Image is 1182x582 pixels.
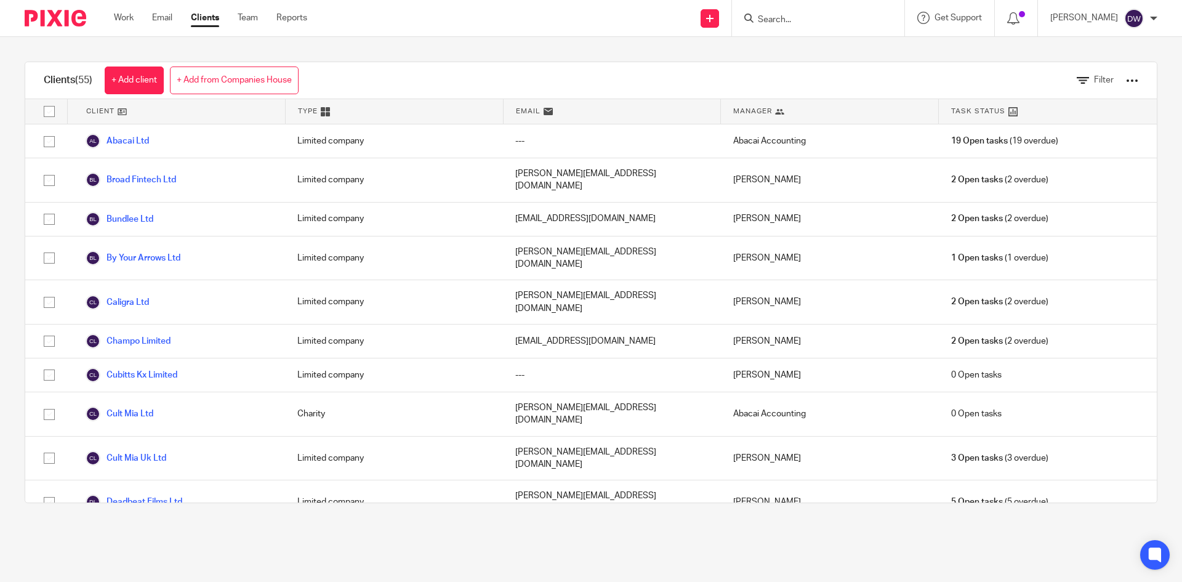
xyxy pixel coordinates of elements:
[285,358,503,392] div: Limited company
[951,496,1048,508] span: (5 overdue)
[503,124,721,158] div: ---
[86,134,149,148] a: Abacai Ltd
[1094,76,1114,84] span: Filter
[285,437,503,480] div: Limited company
[86,251,100,265] img: svg%3E
[951,135,1008,147] span: 19 Open tasks
[86,406,153,421] a: Cult Mia Ltd
[721,437,939,480] div: [PERSON_NAME]
[276,12,307,24] a: Reports
[516,106,541,116] span: Email
[503,280,721,324] div: [PERSON_NAME][EMAIL_ADDRESS][DOMAIN_NAME]
[285,124,503,158] div: Limited company
[86,451,166,466] a: Cult Mia Uk Ltd
[86,495,100,509] img: svg%3E
[152,12,172,24] a: Email
[86,334,100,349] img: svg%3E
[721,158,939,202] div: [PERSON_NAME]
[86,172,100,187] img: svg%3E
[951,369,1002,381] span: 0 Open tasks
[503,480,721,524] div: [PERSON_NAME][EMAIL_ADDRESS][DOMAIN_NAME]
[86,368,177,382] a: Cubitts Kx Limited
[951,212,1003,225] span: 2 Open tasks
[503,392,721,436] div: [PERSON_NAME][EMAIL_ADDRESS][DOMAIN_NAME]
[75,75,92,85] span: (55)
[86,368,100,382] img: svg%3E
[721,480,939,524] div: [PERSON_NAME]
[951,335,1003,347] span: 2 Open tasks
[86,406,100,421] img: svg%3E
[238,12,258,24] a: Team
[935,14,982,22] span: Get Support
[86,295,149,310] a: Caligra Ltd
[757,15,867,26] input: Search
[951,408,1002,420] span: 0 Open tasks
[25,10,86,26] img: Pixie
[191,12,219,24] a: Clients
[285,158,503,202] div: Limited company
[44,74,92,87] h1: Clients
[86,251,180,265] a: By Your Arrows Ltd
[721,124,939,158] div: Abacai Accounting
[86,295,100,310] img: svg%3E
[503,437,721,480] div: [PERSON_NAME][EMAIL_ADDRESS][DOMAIN_NAME]
[951,496,1003,508] span: 5 Open tasks
[721,358,939,392] div: [PERSON_NAME]
[285,325,503,358] div: Limited company
[951,452,1048,464] span: (3 overdue)
[951,252,1003,264] span: 1 Open tasks
[38,100,61,123] input: Select all
[285,480,503,524] div: Limited company
[1124,9,1144,28] img: svg%3E
[951,335,1048,347] span: (2 overdue)
[285,203,503,236] div: Limited company
[721,392,939,436] div: Abacai Accounting
[285,236,503,280] div: Limited company
[503,158,721,202] div: [PERSON_NAME][EMAIL_ADDRESS][DOMAIN_NAME]
[951,135,1058,147] span: (19 overdue)
[86,451,100,466] img: svg%3E
[86,495,184,509] a: Deadbeat Films Ltd.
[721,236,939,280] div: [PERSON_NAME]
[721,280,939,324] div: [PERSON_NAME]
[951,174,1003,186] span: 2 Open tasks
[951,296,1048,308] span: (2 overdue)
[503,203,721,236] div: [EMAIL_ADDRESS][DOMAIN_NAME]
[285,280,503,324] div: Limited company
[86,212,153,227] a: Bundlee Ltd
[86,334,171,349] a: Champo Limited
[503,325,721,358] div: [EMAIL_ADDRESS][DOMAIN_NAME]
[86,106,115,116] span: Client
[951,452,1003,464] span: 3 Open tasks
[733,106,772,116] span: Manager
[285,392,503,436] div: Charity
[503,358,721,392] div: ---
[951,252,1048,264] span: (1 overdue)
[114,12,134,24] a: Work
[503,236,721,280] div: [PERSON_NAME][EMAIL_ADDRESS][DOMAIN_NAME]
[86,212,100,227] img: svg%3E
[86,172,176,187] a: Broad Fintech Ltd
[86,134,100,148] img: svg%3E
[951,212,1048,225] span: (2 overdue)
[951,106,1005,116] span: Task Status
[721,325,939,358] div: [PERSON_NAME]
[1050,12,1118,24] p: [PERSON_NAME]
[951,174,1048,186] span: (2 overdue)
[721,203,939,236] div: [PERSON_NAME]
[105,67,164,94] a: + Add client
[170,67,299,94] a: + Add from Companies House
[298,106,318,116] span: Type
[951,296,1003,308] span: 2 Open tasks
